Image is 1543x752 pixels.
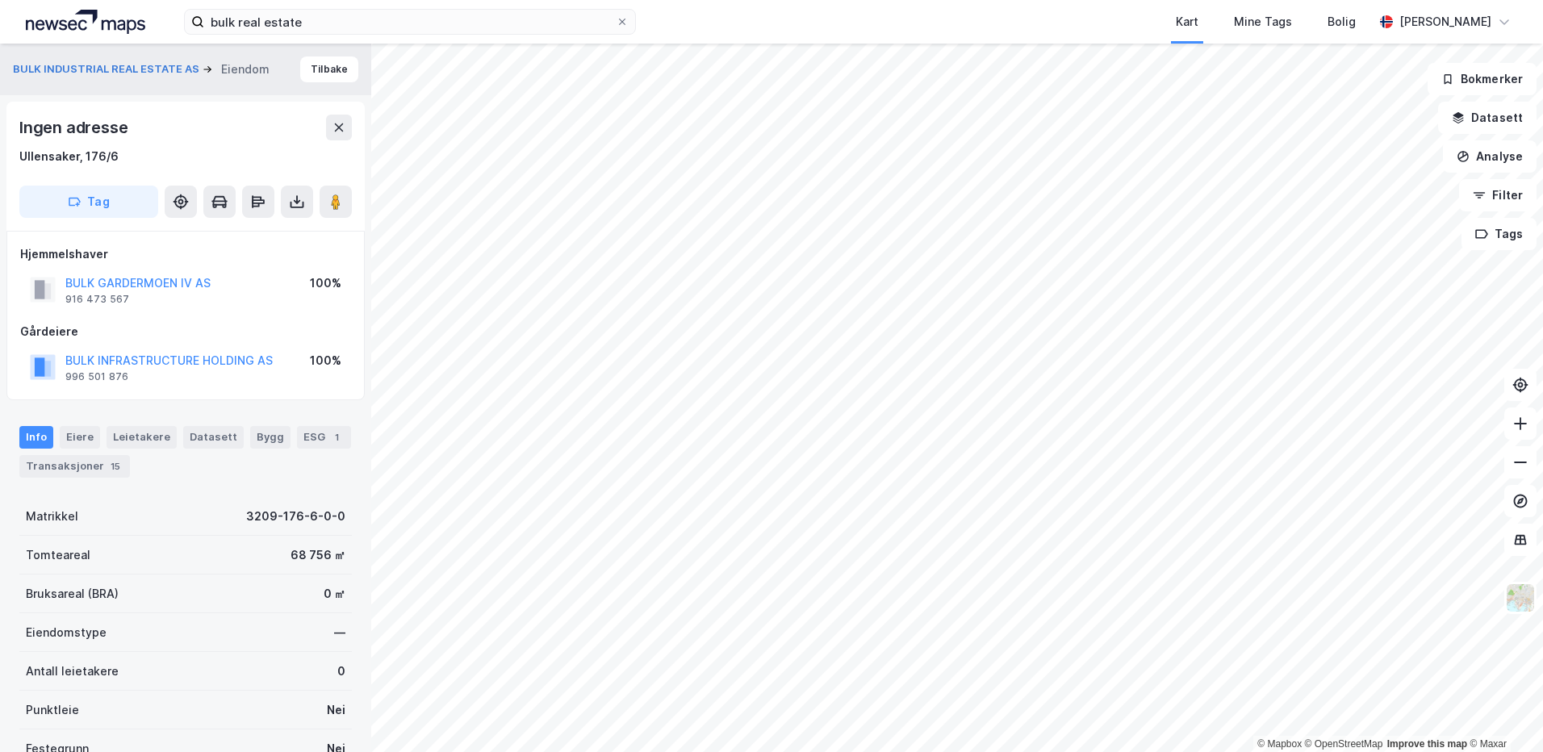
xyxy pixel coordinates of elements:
[1257,738,1302,750] a: Mapbox
[334,623,345,642] div: —
[327,700,345,720] div: Nei
[26,507,78,526] div: Matrikkel
[20,244,351,264] div: Hjemmelshaver
[65,293,129,306] div: 916 473 567
[310,351,341,370] div: 100%
[183,426,244,449] div: Datasett
[300,56,358,82] button: Tilbake
[328,429,345,445] div: 1
[26,10,145,34] img: logo.a4113a55bc3d86da70a041830d287a7e.svg
[19,147,119,166] div: Ullensaker, 176/6
[1399,12,1491,31] div: [PERSON_NAME]
[250,426,291,449] div: Bygg
[1462,675,1543,752] iframe: Chat Widget
[19,426,53,449] div: Info
[297,426,351,449] div: ESG
[1234,12,1292,31] div: Mine Tags
[1387,738,1467,750] a: Improve this map
[1462,675,1543,752] div: Kontrollprogram for chat
[19,186,158,218] button: Tag
[107,458,123,474] div: 15
[1461,218,1537,250] button: Tags
[291,545,345,565] div: 68 756 ㎡
[246,507,345,526] div: 3209-176-6-0-0
[26,662,119,681] div: Antall leietakere
[1305,738,1383,750] a: OpenStreetMap
[60,426,100,449] div: Eiere
[1505,583,1536,613] img: Z
[324,584,345,604] div: 0 ㎡
[26,545,90,565] div: Tomteareal
[65,370,128,383] div: 996 501 876
[19,115,131,140] div: Ingen adresse
[337,662,345,681] div: 0
[13,61,203,77] button: BULK INDUSTRIAL REAL ESTATE AS
[1328,12,1356,31] div: Bolig
[204,10,616,34] input: Søk på adresse, matrikkel, gårdeiere, leietakere eller personer
[1459,179,1537,211] button: Filter
[26,700,79,720] div: Punktleie
[26,584,119,604] div: Bruksareal (BRA)
[26,623,107,642] div: Eiendomstype
[1176,12,1198,31] div: Kart
[310,274,341,293] div: 100%
[107,426,177,449] div: Leietakere
[1443,140,1537,173] button: Analyse
[1428,63,1537,95] button: Bokmerker
[221,60,270,79] div: Eiendom
[19,455,130,478] div: Transaksjoner
[20,322,351,341] div: Gårdeiere
[1438,102,1537,134] button: Datasett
